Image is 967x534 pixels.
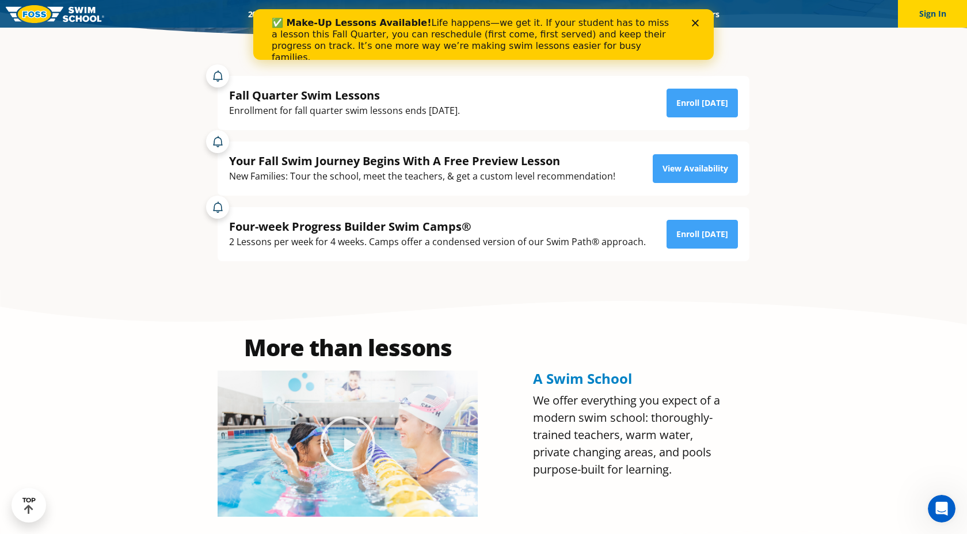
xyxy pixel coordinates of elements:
[319,415,376,472] div: Play Video about Olympian Regan Smith, FOSS
[358,9,459,20] a: Swim Path® Program
[253,9,714,60] iframe: Intercom live chat banner
[653,154,738,183] a: View Availability
[229,87,460,103] div: Fall Quarter Swim Lessons
[459,9,524,20] a: About FOSS
[218,371,478,517] img: Olympian Regan Smith, FOSS
[18,8,424,54] div: Life happens—we get it. If your student has to miss a lesson this Fall Quarter, you can reschedul...
[22,497,36,514] div: TOP
[645,9,682,20] a: Blog
[682,9,729,20] a: Careers
[229,219,646,234] div: Four-week Progress Builder Swim Camps®
[667,89,738,117] a: Enroll [DATE]
[439,10,450,17] div: Close
[229,169,615,184] div: New Families: Tour the school, meet the teachers, & get a custom level recommendation!
[928,495,955,522] iframe: Intercom live chat
[218,336,478,359] h2: More than lessons
[6,5,104,23] img: FOSS Swim School Logo
[18,8,178,19] b: ✅ Make-Up Lessons Available!
[229,234,646,250] div: 2 Lessons per week for 4 weeks. Camps offer a condensed version of our Swim Path® approach.
[310,9,358,20] a: Schools
[533,369,632,388] span: A Swim School
[229,103,460,119] div: Enrollment for fall quarter swim lessons ends [DATE].
[238,9,310,20] a: 2025 Calendar
[229,153,615,169] div: Your Fall Swim Journey Begins With A Free Preview Lesson
[667,220,738,249] a: Enroll [DATE]
[533,392,720,477] span: We offer everything you expect of a modern swim school: thoroughly-trained teachers, warm water, ...
[523,9,645,20] a: Swim Like [PERSON_NAME]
